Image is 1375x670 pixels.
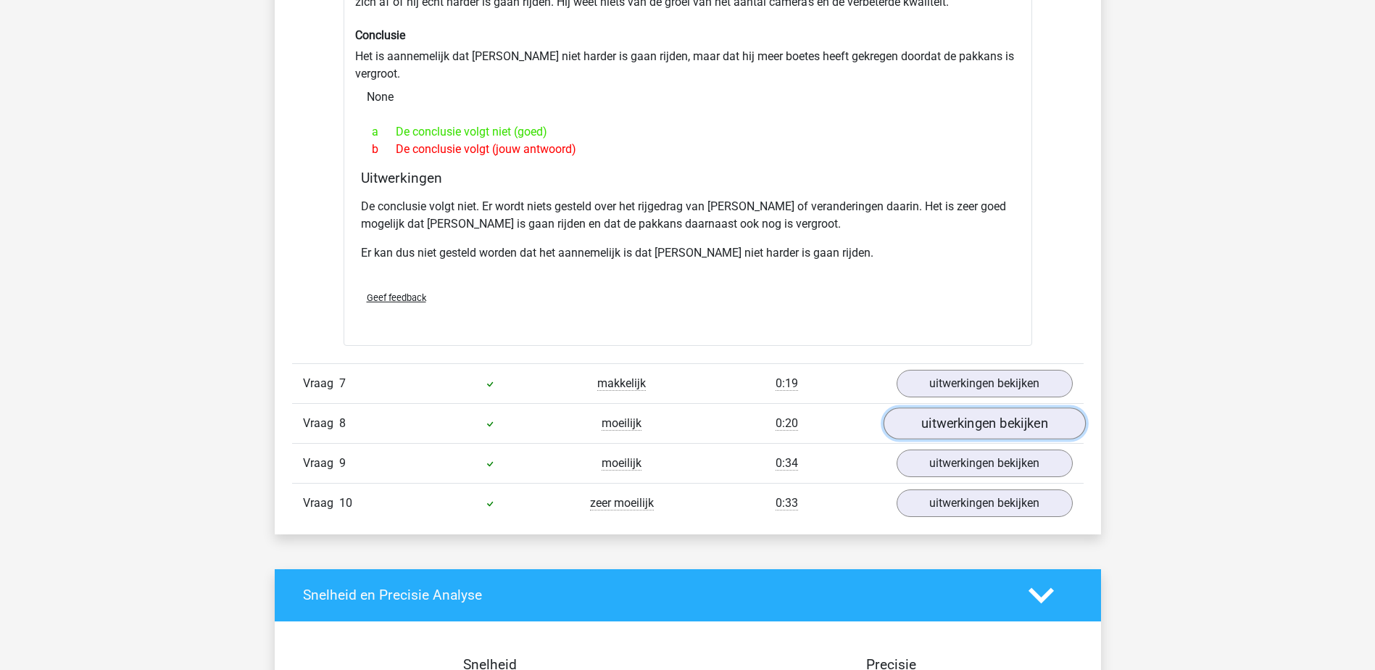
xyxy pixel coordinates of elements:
span: 0:20 [776,416,798,431]
div: De conclusie volgt (jouw antwoord) [361,141,1015,158]
a: uitwerkingen bekijken [897,370,1073,397]
h6: Conclusie [355,28,1021,42]
span: 9 [339,456,346,470]
span: 0:34 [776,456,798,471]
span: zeer moeilijk [590,496,654,510]
span: Vraag [303,495,339,512]
span: Geef feedback [367,292,426,303]
a: uitwerkingen bekijken [897,489,1073,517]
span: Vraag [303,415,339,432]
span: moeilijk [602,456,641,471]
span: 10 [339,496,352,510]
span: 0:33 [776,496,798,510]
p: De conclusie volgt niet. Er wordt niets gesteld over het rijgedrag van [PERSON_NAME] of veranderi... [361,198,1015,233]
span: b [372,141,396,158]
span: 7 [339,376,346,390]
span: 0:19 [776,376,798,391]
h4: Snelheid en Precisie Analyse [303,587,1007,603]
span: Vraag [303,375,339,392]
a: uitwerkingen bekijken [883,408,1085,439]
span: Vraag [303,455,339,472]
p: Er kan dus niet gesteld worden dat het aannemelijk is dat [PERSON_NAME] niet harder is gaan rijden. [361,244,1015,262]
span: makkelijk [597,376,646,391]
h4: Uitwerkingen [361,170,1015,186]
a: uitwerkingen bekijken [897,450,1073,477]
div: De conclusie volgt niet (goed) [361,123,1015,141]
div: None [355,83,1021,112]
span: moeilijk [602,416,641,431]
span: a [372,123,396,141]
span: 8 [339,416,346,430]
